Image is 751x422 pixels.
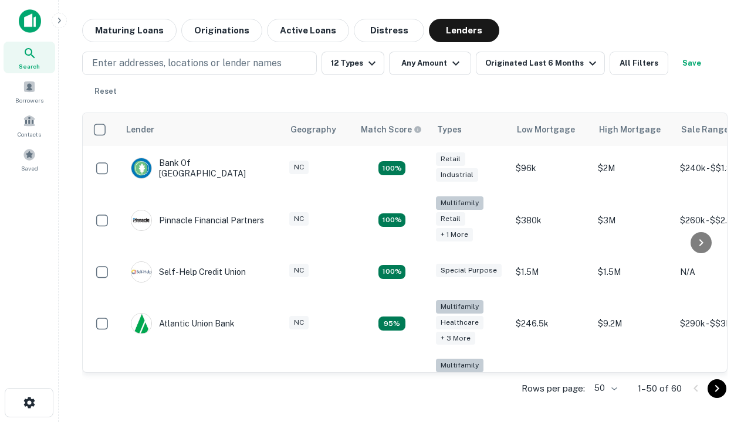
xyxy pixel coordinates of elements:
button: Lenders [429,19,499,42]
p: 1–50 of 60 [638,382,682,396]
div: NC [289,161,309,174]
span: Search [19,62,40,71]
div: Multifamily [436,196,483,210]
div: Multifamily [436,359,483,372]
a: Search [4,42,55,73]
td: $1.5M [592,250,674,294]
button: Enter addresses, locations or lender names [82,52,317,75]
div: Multifamily [436,300,483,314]
a: Borrowers [4,76,55,107]
div: Retail [436,152,465,166]
div: Capitalize uses an advanced AI algorithm to match your search with the best lender. The match sco... [361,123,422,136]
div: Matching Properties: 17, hasApolloMatch: undefined [378,213,405,227]
td: $3M [592,190,674,250]
td: $96k [510,146,592,190]
button: Originations [181,19,262,42]
a: Contacts [4,110,55,141]
div: Healthcare [436,316,483,329]
td: $380k [510,190,592,250]
th: Lender [119,113,283,146]
button: All Filters [610,52,668,75]
div: Matching Properties: 15, hasApolloMatch: undefined [378,161,405,175]
span: Saved [21,164,38,173]
td: $2M [592,146,674,190]
div: Self-help Credit Union [131,261,246,283]
a: Saved [4,144,55,175]
h6: Match Score [361,123,420,136]
th: High Mortgage [592,113,674,146]
img: picture [131,262,151,282]
p: Enter addresses, locations or lender names [92,56,282,70]
div: Atlantic Union Bank [131,313,235,334]
div: Special Purpose [436,264,502,277]
div: Sale Range [681,122,729,137]
button: Save your search to get updates of matches that match your search criteria. [673,52,711,75]
div: Retail [436,212,465,226]
div: High Mortgage [599,122,661,137]
div: NC [289,316,309,329]
button: Maturing Loans [82,19,177,42]
th: Geography [283,113,354,146]
div: Lender [126,122,154,137]
button: Go to next page [708,379,726,398]
div: Pinnacle Financial Partners [131,210,264,231]
div: Industrial [436,168,478,182]
div: NC [289,212,309,226]
button: Any Amount [389,52,471,75]
button: Originated Last 6 Months [476,52,605,75]
td: $9.2M [592,294,674,353]
div: 50 [590,380,619,397]
img: picture [131,314,151,333]
div: Matching Properties: 9, hasApolloMatch: undefined [378,316,405,331]
td: $3.2M [592,353,674,412]
img: capitalize-icon.png [19,9,41,33]
div: Originated Last 6 Months [485,56,600,70]
td: $246k [510,353,592,412]
th: Capitalize uses an advanced AI algorithm to match your search with the best lender. The match sco... [354,113,430,146]
p: Rows per page: [522,382,585,396]
td: $246.5k [510,294,592,353]
button: Active Loans [267,19,349,42]
th: Low Mortgage [510,113,592,146]
td: $1.5M [510,250,592,294]
img: picture [131,210,151,230]
img: picture [131,158,151,178]
button: Reset [87,80,124,103]
div: Matching Properties: 11, hasApolloMatch: undefined [378,265,405,279]
button: Distress [354,19,424,42]
div: Geography [290,122,336,137]
span: Borrowers [15,96,43,105]
iframe: Chat Widget [692,291,751,347]
div: + 3 more [436,332,475,345]
div: Low Mortgage [517,122,575,137]
div: The Fidelity Bank [131,372,226,393]
div: NC [289,264,309,277]
div: + 1 more [436,228,473,241]
button: 12 Types [322,52,384,75]
div: Types [437,122,462,137]
div: Bank Of [GEOGRAPHIC_DATA] [131,158,272,179]
span: Contacts [18,130,41,139]
th: Types [430,113,510,146]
